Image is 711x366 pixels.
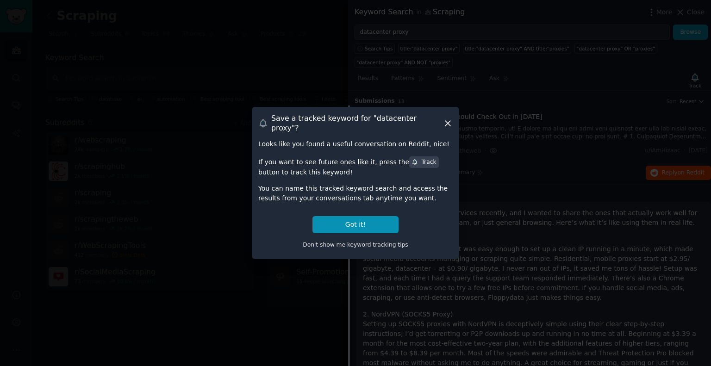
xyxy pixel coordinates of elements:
[412,158,436,167] div: Track
[303,242,408,248] span: Don't show me keyword tracking tips
[258,155,453,177] div: If you want to see future ones like it, press the button to track this keyword!
[271,113,443,133] h3: Save a tracked keyword for " datacenter proxy "?
[258,139,453,149] div: Looks like you found a useful conversation on Reddit, nice!
[312,216,399,233] button: Got it!
[258,184,453,203] div: You can name this tracked keyword search and access the results from your conversations tab anyti...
